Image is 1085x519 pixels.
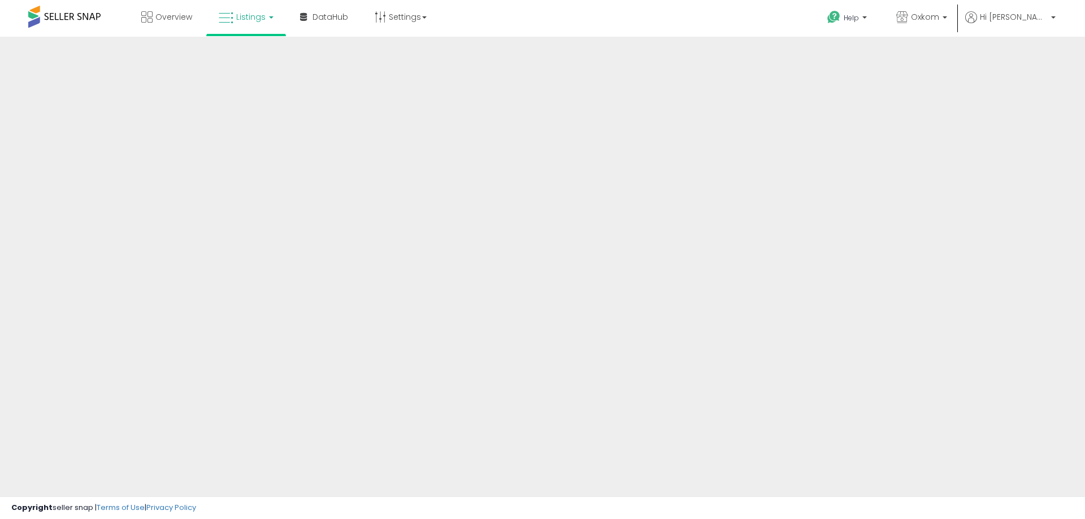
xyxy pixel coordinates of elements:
[11,503,196,513] div: seller snap | |
[965,11,1056,37] a: Hi [PERSON_NAME]
[97,502,145,513] a: Terms of Use
[911,11,939,23] span: Oxkom
[980,11,1048,23] span: Hi [PERSON_NAME]
[844,13,859,23] span: Help
[818,2,878,37] a: Help
[146,502,196,513] a: Privacy Policy
[827,10,841,24] i: Get Help
[155,11,192,23] span: Overview
[236,11,266,23] span: Listings
[11,502,53,513] strong: Copyright
[313,11,348,23] span: DataHub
